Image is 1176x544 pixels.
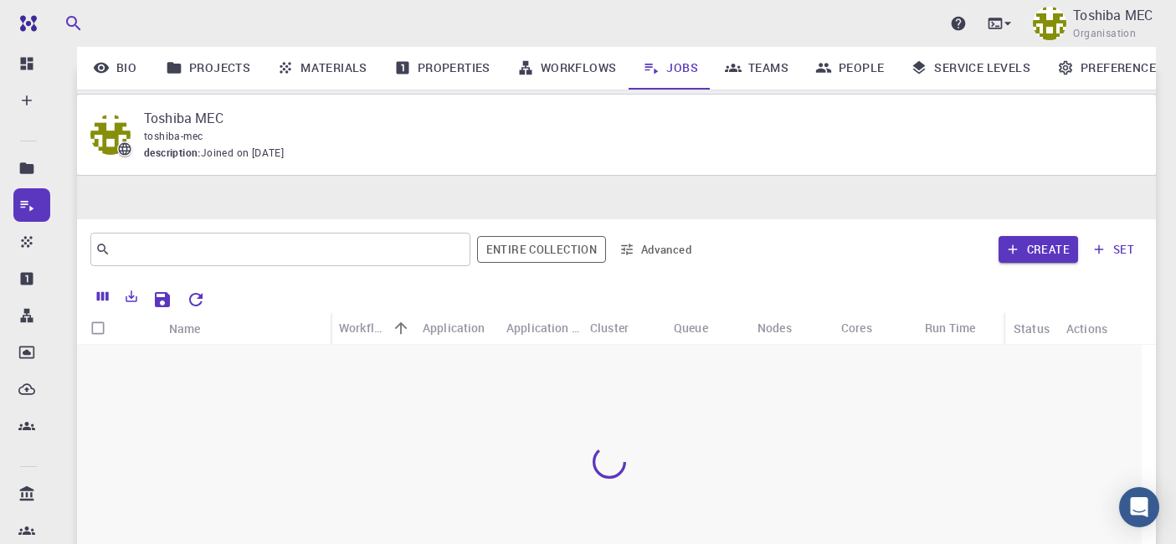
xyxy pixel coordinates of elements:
div: Status [1005,312,1058,345]
div: Run Time [925,311,975,344]
button: Export [117,283,146,310]
button: Columns [89,283,117,310]
div: Cluster [582,311,665,344]
a: People [802,46,897,90]
a: Teams [711,46,802,90]
div: Name [169,312,201,345]
div: Nodes [757,311,792,344]
div: Run Time [917,311,1000,344]
img: logo [13,15,37,32]
span: Filter throughout whole library including sets (folders) [477,236,606,263]
div: Workflow Name [339,311,388,344]
div: Cluster [590,311,629,344]
button: Create [999,236,1078,263]
a: Materials [264,46,381,90]
button: Sort [388,315,414,341]
div: Cores [833,311,917,344]
a: Jobs [629,46,711,90]
div: Application [414,311,498,344]
img: Toshiba MEC [1033,7,1066,40]
div: Wait Time [1000,311,1084,344]
div: Application [423,311,485,344]
span: Organisation [1073,25,1136,42]
div: Nodes [749,311,833,344]
div: Queue [674,311,708,344]
button: set [1085,236,1143,263]
div: Actions [1058,312,1142,345]
p: Toshiba MEC [1073,5,1153,25]
p: Toshiba MEC [144,108,1129,128]
a: Workflows [504,46,630,90]
div: Cores [841,311,872,344]
div: Status [1014,312,1050,345]
span: Joined on [DATE] [201,145,284,162]
div: Application Version [506,311,582,344]
button: Reset Explorer Settings [179,283,213,316]
a: Projects [152,46,264,90]
div: Queue [665,311,749,344]
button: Entire collection [477,236,606,263]
div: Workflow Name [331,311,414,344]
div: Application Version [498,311,582,344]
a: Properties [381,46,504,90]
a: Service Levels [897,46,1044,90]
div: Name [161,312,331,345]
div: Open Intercom Messenger [1119,487,1159,527]
span: toshiba-mec [144,129,203,142]
a: Bio [77,46,152,90]
div: Icon [119,312,161,345]
div: Actions [1066,312,1107,345]
span: description : [144,145,201,162]
button: Save Explorer Settings [146,283,179,316]
button: Advanced [613,236,700,263]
